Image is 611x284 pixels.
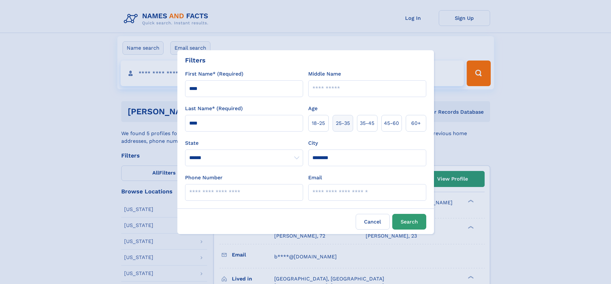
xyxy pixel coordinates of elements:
[356,214,390,230] label: Cancel
[185,55,206,65] div: Filters
[308,139,318,147] label: City
[360,119,374,127] span: 35‑45
[185,174,223,182] label: Phone Number
[308,174,322,182] label: Email
[336,119,350,127] span: 25‑35
[185,105,243,112] label: Last Name* (Required)
[185,70,243,78] label: First Name* (Required)
[384,119,399,127] span: 45‑60
[312,119,325,127] span: 18‑25
[185,139,303,147] label: State
[392,214,426,230] button: Search
[308,105,318,112] label: Age
[411,119,421,127] span: 60+
[308,70,341,78] label: Middle Name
